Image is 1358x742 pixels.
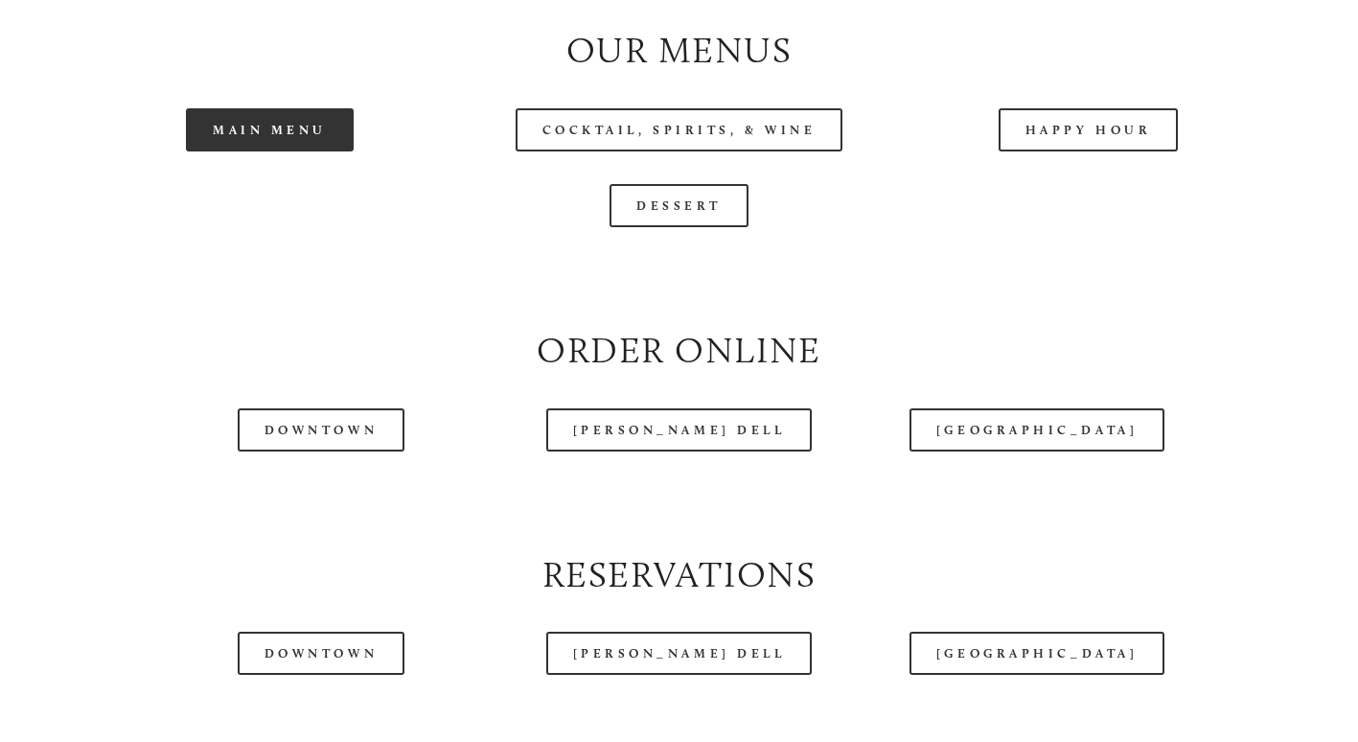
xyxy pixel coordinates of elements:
[546,408,813,452] a: [PERSON_NAME] Dell
[81,325,1277,376] h2: Order Online
[546,632,813,675] a: [PERSON_NAME] Dell
[238,632,404,675] a: Downtown
[238,408,404,452] a: Downtown
[81,549,1277,600] h2: Reservations
[909,408,1164,452] a: [GEOGRAPHIC_DATA]
[909,632,1164,675] a: [GEOGRAPHIC_DATA]
[610,184,748,227] a: Dessert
